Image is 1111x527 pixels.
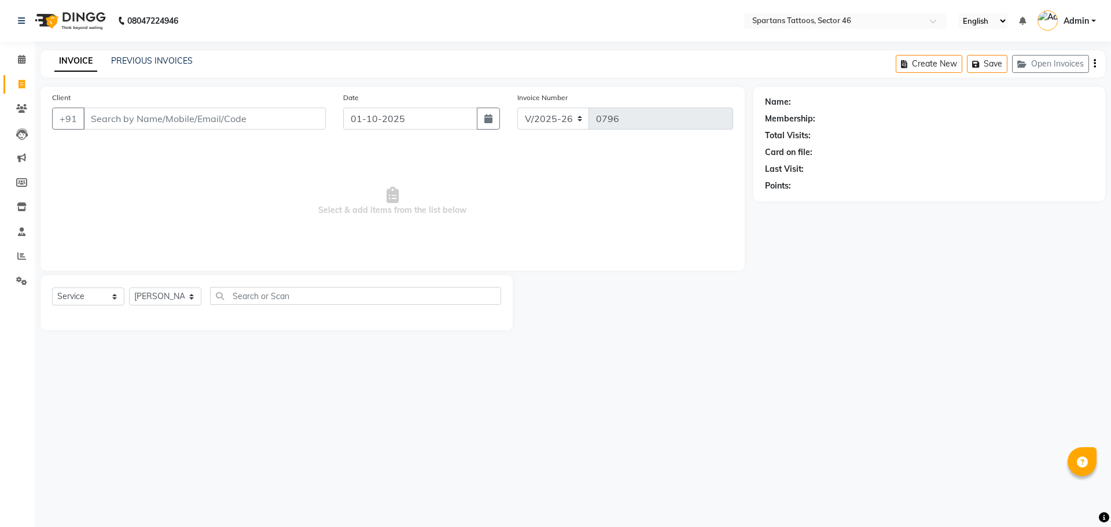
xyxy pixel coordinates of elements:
[52,143,733,259] span: Select & add items from the list below
[1012,55,1089,73] button: Open Invoices
[765,96,791,108] div: Name:
[52,93,71,103] label: Client
[127,5,178,37] b: 08047224946
[83,108,326,130] input: Search by Name/Mobile/Email/Code
[52,108,84,130] button: +91
[111,56,193,66] a: PREVIOUS INVOICES
[210,287,501,305] input: Search or Scan
[765,146,812,159] div: Card on file:
[343,93,359,103] label: Date
[765,163,804,175] div: Last Visit:
[967,55,1007,73] button: Save
[517,93,568,103] label: Invoice Number
[1064,15,1089,27] span: Admin
[896,55,962,73] button: Create New
[1038,10,1058,31] img: Admin
[54,51,97,72] a: INVOICE
[30,5,109,37] img: logo
[765,130,811,142] div: Total Visits:
[765,113,815,125] div: Membership:
[765,180,791,192] div: Points:
[1062,481,1099,515] iframe: chat widget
